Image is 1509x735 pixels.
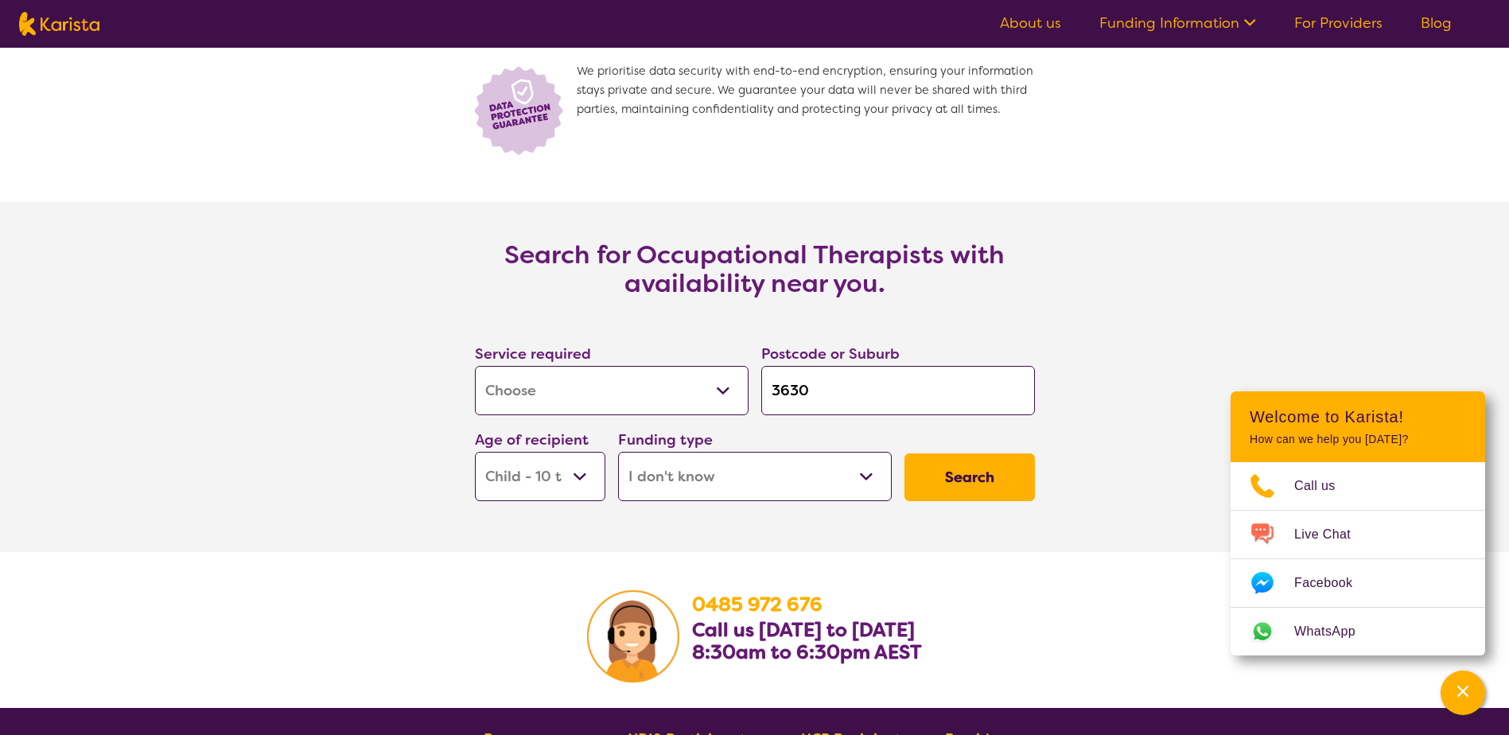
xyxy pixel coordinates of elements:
[1441,671,1485,715] button: Channel Menu
[475,344,591,364] label: Service required
[475,430,589,449] label: Age of recipient
[1421,14,1452,33] a: Blog
[904,453,1035,501] button: Search
[1294,14,1383,33] a: For Providers
[1250,433,1466,446] p: How can we help you [DATE]?
[692,592,823,617] a: 0485 972 676
[761,366,1035,415] input: Type
[692,640,922,665] b: 8:30am to 6:30pm AEST
[587,590,679,682] img: Karista Client Service
[1294,571,1371,595] span: Facebook
[437,240,1073,297] h3: Search for Occupational Therapists with availability near you.
[1231,462,1485,655] ul: Choose channel
[19,12,99,36] img: Karista logo
[1231,391,1485,655] div: Channel Menu
[469,62,577,157] img: Lock icon
[761,344,900,364] label: Postcode or Suburb
[1000,14,1061,33] a: About us
[1294,620,1375,644] span: WhatsApp
[618,430,713,449] label: Funding type
[1250,407,1466,426] h2: Welcome to Karista!
[1294,523,1370,546] span: Live Chat
[692,617,915,643] b: Call us [DATE] to [DATE]
[577,62,1041,157] span: We prioritise data security with end-to-end encryption, ensuring your information stays private a...
[1294,474,1355,498] span: Call us
[1099,14,1256,33] a: Funding Information
[1231,608,1485,655] a: Web link opens in a new tab.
